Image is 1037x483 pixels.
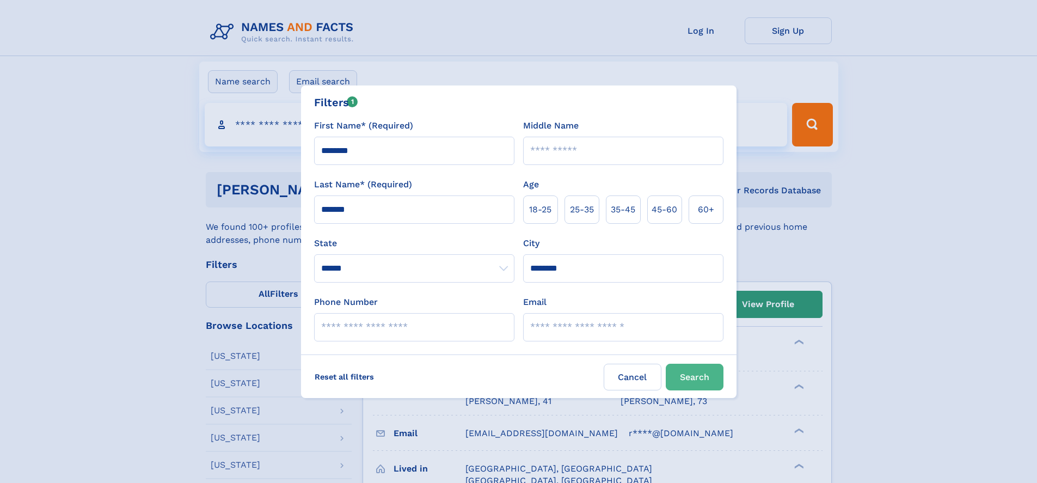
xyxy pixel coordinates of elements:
span: 25‑35 [570,203,594,216]
label: Cancel [604,364,661,390]
span: 35‑45 [611,203,635,216]
label: Age [523,178,539,191]
label: First Name* (Required) [314,119,413,132]
label: Middle Name [523,119,579,132]
span: 18‑25 [529,203,551,216]
label: City [523,237,539,250]
div: Filters [314,94,358,111]
label: Email [523,296,547,309]
label: Phone Number [314,296,378,309]
label: Last Name* (Required) [314,178,412,191]
span: 60+ [698,203,714,216]
button: Search [666,364,723,390]
label: Reset all filters [308,364,381,390]
span: 45‑60 [652,203,677,216]
label: State [314,237,514,250]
